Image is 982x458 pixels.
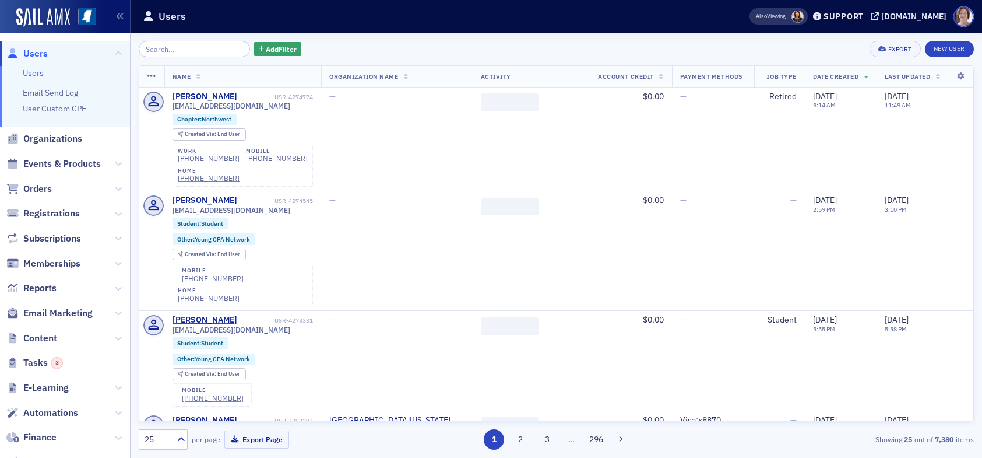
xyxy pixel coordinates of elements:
span: [DATE] [813,314,837,325]
span: Created Via : [185,130,217,138]
span: ‌ [481,417,539,435]
time: 2:59 PM [813,205,835,214]
strong: 7,380 [933,434,956,445]
img: SailAMX [16,8,70,27]
span: Last Updated [885,72,930,81]
span: Created Via : [185,250,217,258]
span: Add Filter [266,44,297,54]
span: Users [23,47,48,60]
h1: Users [159,9,186,23]
span: E-Learning [23,382,69,394]
span: Visa : x8870 [680,415,721,425]
span: Organization Name [329,72,398,81]
div: mobile [182,267,244,274]
span: … [564,434,580,445]
button: 3 [537,429,557,450]
span: Registrations [23,207,80,220]
a: E-Learning [6,382,69,394]
a: Orders [6,183,52,195]
span: — [790,415,797,425]
div: home [178,287,240,294]
div: [PERSON_NAME] [173,92,237,102]
span: [EMAIL_ADDRESS][DOMAIN_NAME] [173,206,290,215]
span: Job Type [766,72,797,81]
a: Memberships [6,257,80,270]
div: Support [823,11,864,22]
span: Organizations [23,132,82,145]
a: Reports [6,282,57,295]
div: [PERSON_NAME] [173,315,237,326]
time: 5:55 PM [813,325,835,333]
label: per page [192,434,220,445]
div: USR-4273331 [239,317,313,324]
a: Content [6,332,57,345]
span: Memberships [23,257,80,270]
span: [DATE] [813,415,837,425]
div: 3 [51,357,63,369]
span: Student : [177,339,201,347]
a: View Homepage [70,8,96,27]
a: [PHONE_NUMBER] [182,394,244,403]
div: Other: [173,233,256,245]
div: Created Via: End User [173,249,246,261]
span: — [680,195,687,205]
span: [EMAIL_ADDRESS][DOMAIN_NAME] [173,102,290,110]
div: End User [185,251,240,258]
a: New User [925,41,974,57]
div: Student: [173,218,229,229]
a: Finance [6,431,57,444]
button: Export Page [224,431,289,449]
div: [PHONE_NUMBER] [246,154,308,163]
div: Student [762,315,797,326]
a: Events & Products [6,158,101,170]
span: Chapter : [177,115,202,123]
div: Created Via: End User [173,128,246,141]
div: USR-4274545 [239,197,313,205]
a: Organizations [6,132,82,145]
time: 11:49 AM [885,101,911,109]
span: ‌ [481,93,539,111]
input: Search… [139,41,250,57]
div: [DOMAIN_NAME] [881,11,946,22]
span: — [329,314,336,325]
span: Reports [23,282,57,295]
span: [EMAIL_ADDRESS][DOMAIN_NAME] [173,326,290,334]
button: 2 [511,429,531,450]
span: [DATE] [885,91,909,102]
a: [PHONE_NUMBER] [178,294,240,303]
span: $0.00 [643,195,664,205]
a: [PERSON_NAME] [173,195,237,206]
span: [DATE] [813,195,837,205]
span: — [329,195,336,205]
span: Subscriptions [23,232,81,245]
a: Other:Young CPA Network [177,236,250,243]
strong: 25 [902,434,914,445]
a: [PHONE_NUMBER] [182,274,244,283]
span: Created Via : [185,370,217,377]
button: 1 [484,429,504,450]
a: [PHONE_NUMBER] [178,154,240,163]
button: [DOMAIN_NAME] [871,12,951,20]
a: Student:Student [177,220,223,228]
span: [DATE] [813,91,837,102]
time: 5:58 PM [885,325,907,333]
span: Email Marketing [23,307,93,320]
span: Date Created [813,72,858,81]
div: Export [888,46,912,53]
div: End User [185,131,240,138]
div: Also [756,12,767,20]
div: Showing out of items [703,434,974,445]
div: 25 [145,433,170,446]
span: Content [23,332,57,345]
span: Other : [177,355,195,363]
a: Other:Young CPA Network [177,355,250,363]
span: Events & Products [23,158,101,170]
a: [GEOGRAPHIC_DATA][US_STATE] ([GEOGRAPHIC_DATA]) [329,415,464,436]
span: Student : [177,219,201,228]
div: mobile [246,148,308,155]
div: USR-4274774 [239,93,313,101]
